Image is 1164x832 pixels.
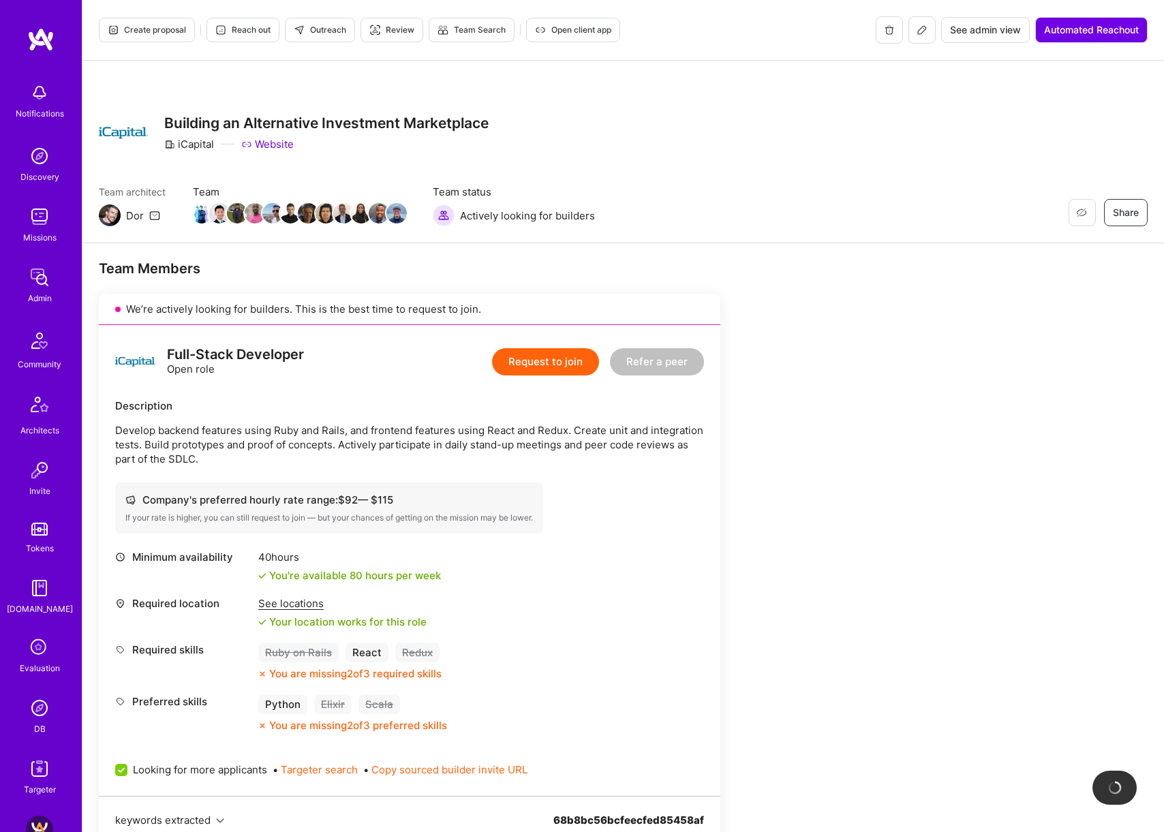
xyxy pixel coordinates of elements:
[115,696,125,707] i: icon Tag
[28,291,52,305] div: Admin
[227,203,247,224] img: Team Member Avatar
[298,203,318,224] img: Team Member Avatar
[193,185,405,199] span: Team
[258,550,441,564] div: 40 hours
[258,596,427,611] div: See locations
[246,202,264,225] a: Team Member Avatar
[228,202,246,225] a: Team Member Avatar
[314,694,352,714] div: Elixir
[526,18,620,42] button: Open client app
[26,264,53,291] img: admin teamwork
[258,694,307,714] div: Python
[164,137,214,151] div: iCapital
[26,142,53,170] img: discovery
[31,523,48,536] img: tokens
[369,24,414,36] span: Review
[1113,206,1139,219] span: Share
[429,18,515,42] button: Team Search
[388,202,405,225] a: Team Member Avatar
[346,643,388,662] div: React
[950,23,1021,37] span: See admin view
[26,203,53,230] img: teamwork
[23,390,56,423] img: Architects
[26,457,53,484] img: Invite
[351,203,371,224] img: Team Member Avatar
[245,203,265,224] img: Team Member Avatar
[26,574,53,602] img: guide book
[115,643,251,657] div: Required skills
[20,423,59,437] div: Architects
[273,762,358,777] span: •
[370,202,388,225] a: Team Member Avatar
[26,79,53,106] img: bell
[369,203,389,224] img: Team Member Avatar
[941,17,1030,43] button: See admin view
[535,24,611,36] span: Open client app
[115,596,251,611] div: Required location
[361,18,423,42] button: Review
[115,341,156,382] img: logo
[262,203,283,224] img: Team Member Avatar
[26,541,54,555] div: Tokens
[258,615,427,629] div: Your location works for this role
[193,202,211,225] a: Team Member Avatar
[115,550,251,564] div: Minimum availability
[192,203,212,224] img: Team Member Avatar
[285,18,355,42] button: Outreach
[215,24,271,36] span: Reach out
[125,495,136,505] i: icon Cash
[99,18,195,42] button: Create proposal
[99,185,166,199] span: Team architect
[20,661,60,675] div: Evaluation
[269,666,442,681] div: You are missing 2 of 3 required skills
[264,202,281,225] a: Team Member Avatar
[280,203,301,224] img: Team Member Avatar
[149,210,160,221] i: icon Mail
[269,718,447,733] div: You are missing 2 of 3 preferred skills
[1044,23,1139,37] span: Automated Reachout
[258,568,441,583] div: You're available 80 hours per week
[1076,207,1087,218] i: icon EyeClosed
[258,572,266,580] i: icon Check
[115,399,704,413] div: Description
[126,209,144,223] div: Dor
[167,348,304,376] div: Open role
[29,484,50,498] div: Invite
[16,106,64,121] div: Notifications
[333,203,354,224] img: Team Member Avatar
[115,598,125,608] i: icon Location
[294,24,346,36] span: Outreach
[433,185,595,199] span: Team status
[258,670,266,678] i: icon CloseOrange
[316,203,336,224] img: Team Member Avatar
[27,635,52,661] i: icon SelectionTeam
[281,762,358,777] button: Targeter search
[7,602,73,616] div: [DOMAIN_NAME]
[369,25,380,35] i: icon Targeter
[23,230,57,245] div: Missions
[206,18,279,42] button: Reach out
[164,114,489,132] h3: Building an Alternative Investment Marketplace
[610,348,704,375] button: Refer a peer
[18,357,61,371] div: Community
[299,202,317,225] a: Team Member Avatar
[125,512,533,523] div: If your rate is higher, you can still request to join — but your chances of getting on the missio...
[26,694,53,722] img: Admin Search
[281,202,299,225] a: Team Member Avatar
[20,170,59,184] div: Discovery
[99,108,148,157] img: Company Logo
[358,694,400,714] div: Scala
[115,423,704,466] p: Develop backend features using Ruby and Rails, and frontend features using React and Redux. Creat...
[211,202,228,225] a: Team Member Avatar
[258,618,266,626] i: icon Check
[335,202,352,225] a: Team Member Avatar
[433,204,455,226] img: Actively looking for builders
[115,813,224,827] button: keywords extracted
[386,203,407,224] img: Team Member Avatar
[317,202,335,225] a: Team Member Avatar
[23,324,56,357] img: Community
[363,762,527,777] span: •
[115,645,125,655] i: icon Tag
[1035,17,1148,43] button: Automated Reachout
[395,643,440,662] div: Redux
